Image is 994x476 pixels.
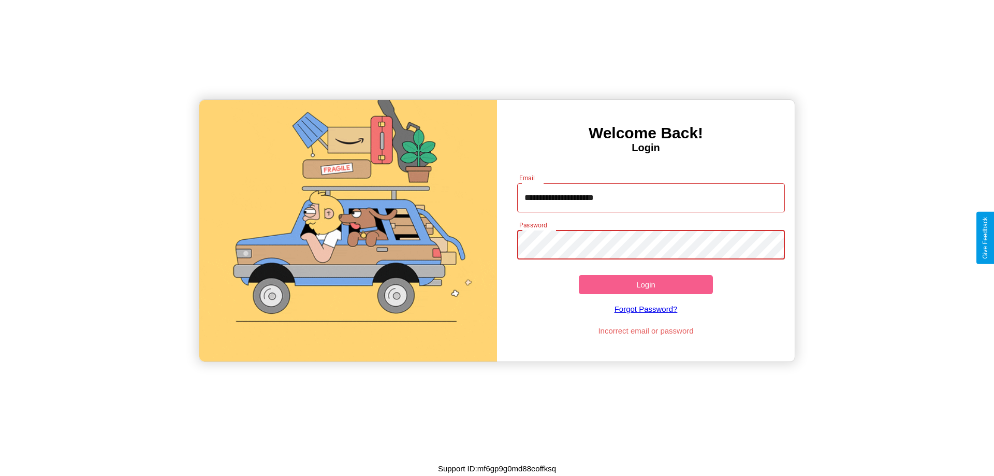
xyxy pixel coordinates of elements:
div: Give Feedback [982,217,989,259]
img: gif [199,100,497,362]
label: Password [519,221,547,229]
p: Support ID: mf6gp9g0md88eoffksq [438,461,556,475]
p: Incorrect email or password [512,324,780,338]
h3: Welcome Back! [497,124,795,142]
label: Email [519,174,535,182]
h4: Login [497,142,795,154]
button: Login [579,275,713,294]
a: Forgot Password? [512,294,780,324]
